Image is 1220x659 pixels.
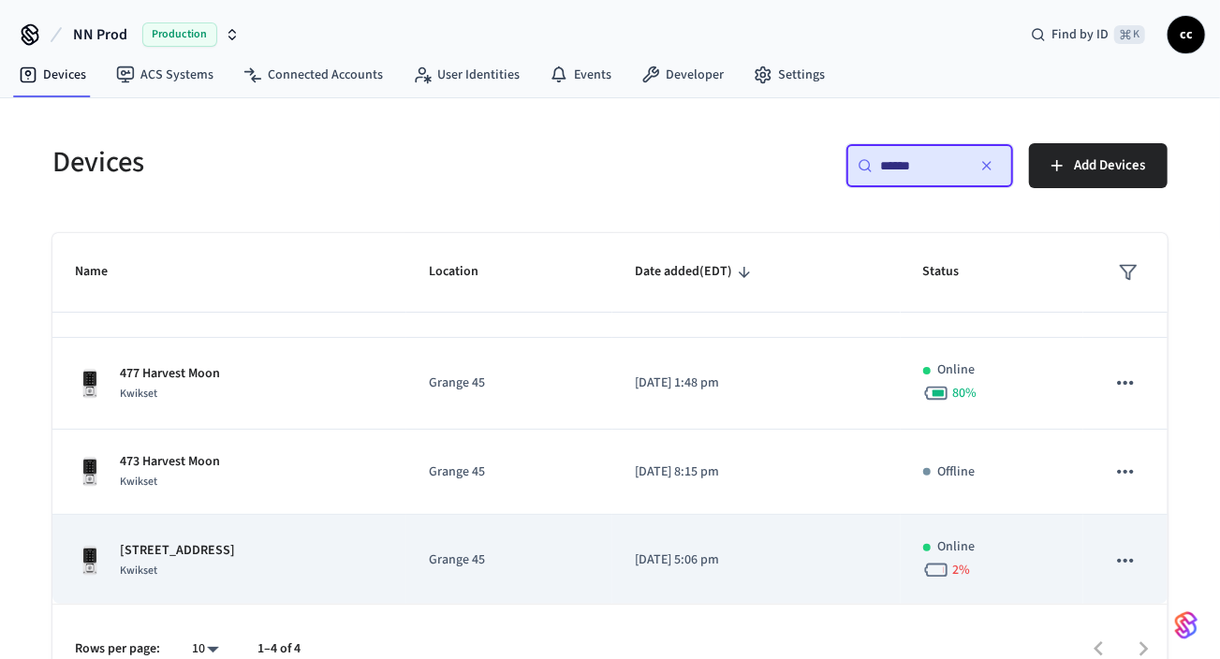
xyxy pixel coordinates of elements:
[429,257,503,286] span: Location
[75,639,160,659] p: Rows per page:
[535,58,626,92] a: Events
[938,462,976,482] p: Offline
[1074,154,1145,178] span: Add Devices
[1169,18,1203,51] span: cc
[635,373,878,393] p: [DATE] 1:48 pm
[398,58,535,92] a: User Identities
[626,58,739,92] a: Developer
[953,384,977,403] span: 80 %
[739,58,840,92] a: Settings
[1029,143,1168,188] button: Add Devices
[73,23,127,46] span: NN Prod
[923,257,984,286] span: Status
[120,541,235,561] p: [STREET_ADDRESS]
[120,386,157,402] span: Kwikset
[1168,16,1205,53] button: cc
[120,563,157,578] span: Kwikset
[953,561,971,579] span: 2 %
[938,537,976,557] p: Online
[1175,610,1198,640] img: SeamLogoGradient.69752ec5.svg
[52,143,599,182] h5: Devices
[635,257,757,286] span: Date added(EDT)
[75,257,132,286] span: Name
[75,546,105,576] img: Kwikset Halo Touchscreen Wifi Enabled Smart Lock, Polished Chrome, Front
[1051,25,1109,44] span: Find by ID
[429,462,589,482] p: Grange 45
[75,369,105,399] img: Kwikset Halo Touchscreen Wifi Enabled Smart Lock, Polished Chrome, Front
[635,462,878,482] p: [DATE] 8:15 pm
[429,550,589,570] p: Grange 45
[101,58,228,92] a: ACS Systems
[257,639,301,659] p: 1–4 of 4
[4,58,101,92] a: Devices
[120,474,157,490] span: Kwikset
[635,550,878,570] p: [DATE] 5:06 pm
[75,457,105,487] img: Kwikset Halo Touchscreen Wifi Enabled Smart Lock, Polished Chrome, Front
[228,58,398,92] a: Connected Accounts
[1114,25,1145,44] span: ⌘ K
[142,22,217,47] span: Production
[120,364,220,384] p: 477 Harvest Moon
[52,167,1168,607] table: sticky table
[1016,18,1160,51] div: Find by ID⌘ K
[429,373,589,393] p: Grange 45
[120,452,220,472] p: 473 Harvest Moon
[938,360,976,380] p: Online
